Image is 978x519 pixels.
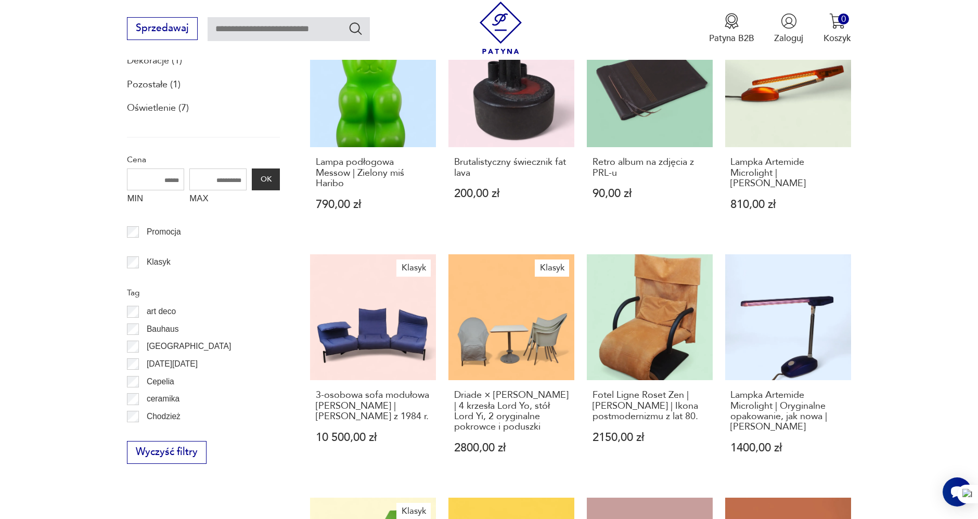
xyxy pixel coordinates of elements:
[709,13,754,44] a: Ikona medaluPatyna B2B
[454,390,569,433] h3: Driade × [PERSON_NAME] | 4 krzesła Lord Yo, stół Lord Yi, 2 oryginalne pokrowce i poduszki
[127,25,197,33] a: Sprzedawaj
[829,13,845,29] img: Ikona koszyka
[474,2,527,54] img: Patyna - sklep z meblami i dekoracjami vintage
[127,99,189,117] a: Oświetlenie (7)
[147,305,176,318] p: art deco
[316,432,430,443] p: 10 500,00 zł
[731,157,845,189] h3: Lampka Artemide Microlight | [PERSON_NAME]
[454,157,569,178] h3: Brutalistyczny świecznik fat lava
[127,190,184,210] label: MIN
[838,14,849,24] div: 0
[724,13,740,29] img: Ikona medalu
[127,286,280,300] p: Tag
[448,21,574,234] a: Brutalistyczny świecznik fat lavaBrutalistyczny świecznik fat lava200,00 zł
[127,76,181,94] a: Pozostałe (1)
[593,432,707,443] p: 2150,00 zł
[147,225,181,239] p: Promocja
[127,52,182,70] a: Dekoracje (1)
[316,199,430,210] p: 790,00 zł
[252,168,280,190] button: OK
[587,254,713,478] a: Fotel Ligne Roset Zen | Claude Brisson | Ikona postmodernizmu z lat 80.Fotel Ligne Roset Zen | [P...
[127,17,197,40] button: Sprzedawaj
[147,392,179,406] p: ceramika
[725,254,851,478] a: Lampka Artemide Microlight | Oryginalne opakowanie, jak nowa | Ernesto GismondiLampka Artemide Mi...
[709,13,754,44] button: Patyna B2B
[943,477,972,507] iframe: Smartsupp widget button
[731,199,845,210] p: 810,00 zł
[774,13,803,44] button: Zaloguj
[454,443,569,453] p: 2800,00 zł
[316,157,430,189] h3: Lampa podłogowa Messow | Zielony miś Haribo
[781,13,797,29] img: Ikonka użytkownika
[189,190,247,210] label: MAX
[823,32,851,44] p: Koszyk
[593,157,707,178] h3: Retro album na zdjęcia z PRL-u
[147,375,174,388] p: Cepelia
[147,410,181,423] p: Chodzież
[147,322,179,336] p: Bauhaus
[147,340,231,353] p: [GEOGRAPHIC_DATA]
[310,254,436,478] a: Klasyk3-osobowa sofa modułowa Cassina Veranda | Vico Magistretti z 1984 r.3-osobowa sofa modułowa...
[127,441,206,464] button: Wyczyść filtry
[316,390,430,422] h3: 3-osobowa sofa modułowa [PERSON_NAME] | [PERSON_NAME] z 1984 r.
[454,188,569,199] p: 200,00 zł
[348,21,363,36] button: Szukaj
[731,390,845,433] h3: Lampka Artemide Microlight | Oryginalne opakowanie, jak nowa | [PERSON_NAME]
[725,21,851,234] a: Lampka Artemide Microlight | Ernesto GismondiLampka Artemide Microlight | [PERSON_NAME]810,00 zł
[147,427,178,440] p: Ćmielów
[709,32,754,44] p: Patyna B2B
[147,255,171,269] p: Klasyk
[448,254,574,478] a: KlasykDriade × Philippe Starck | 4 krzesła Lord Yo, stół Lord Yi, 2 oryginalne pokrowce i poduszk...
[310,21,436,234] a: Lampa podłogowa Messow | Zielony miś HariboLampa podłogowa Messow | Zielony miś Haribo790,00 zł
[593,188,707,199] p: 90,00 zł
[147,357,198,371] p: [DATE][DATE]
[587,21,713,234] a: Retro album na zdjęcia z PRL-uRetro album na zdjęcia z PRL-u90,00 zł
[127,153,280,166] p: Cena
[731,443,845,453] p: 1400,00 zł
[823,13,851,44] button: 0Koszyk
[593,390,707,422] h3: Fotel Ligne Roset Zen | [PERSON_NAME] | Ikona postmodernizmu z lat 80.
[774,32,803,44] p: Zaloguj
